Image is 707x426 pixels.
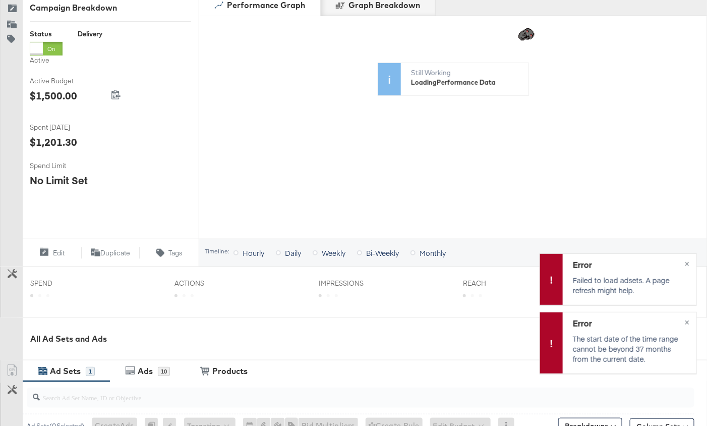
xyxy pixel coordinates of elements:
span: Weekly [322,248,345,258]
div: Ads [138,365,153,377]
div: All Ad Sets and Ads [30,333,707,345]
div: Ad Sets [50,365,81,377]
span: Duplicate [100,248,130,258]
div: Products [212,365,248,377]
div: $1,500.00 [30,88,77,103]
span: Daily [285,248,301,258]
span: Active Budget [30,76,105,86]
button: × [678,312,696,331]
button: Duplicate [81,247,140,259]
div: Delivery [78,29,102,39]
span: Spend Limit [30,161,105,171]
label: Active [30,56,63,65]
div: 10 [158,367,170,376]
span: Bi-Weekly [366,248,399,258]
button: × [678,254,696,272]
span: Monthly [420,248,446,258]
span: Tags [168,248,183,258]
span: Spent [DATE] [30,123,105,132]
p: Failed to load adsets. A page refresh might help. [573,275,684,295]
div: $1,201.30 [30,135,77,149]
div: Error [573,317,684,330]
span: ACTIONS [174,279,250,288]
div: 1 [86,367,95,376]
span: Hourly [243,248,264,258]
div: Campaign Breakdown [30,2,191,14]
p: The start date of the time range cannot be beyond 37 months from the current date. [573,334,684,364]
img: fx2+4pzUhFQATSmGEAD+MIOy979CuMVr+b5omLT3xSiAmAEslc+c0gOZAc2B1Bz49QKYgvvMRAAAAAABJRU5ErkJggg== [514,22,539,47]
div: Timeline: [204,248,229,255]
button: Tags [140,247,199,259]
span: × [685,257,689,269]
button: Edit [22,247,81,259]
input: Search Ad Set Name, ID or Objective [40,384,635,403]
span: IMPRESSIONS [319,279,394,288]
div: Status [30,29,63,39]
div: No Limit Set [30,173,88,188]
span: REACH [463,279,539,288]
span: SPEND [30,279,106,288]
span: Edit [53,248,65,258]
span: × [685,315,689,327]
div: Error [573,259,684,271]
